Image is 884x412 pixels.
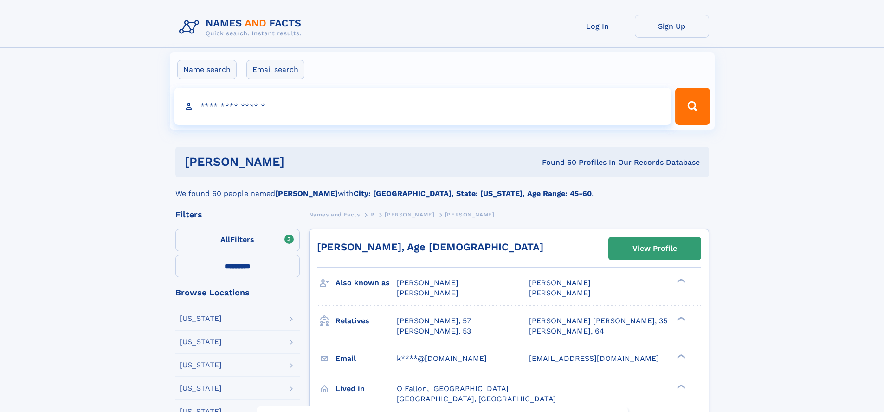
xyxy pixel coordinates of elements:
[529,278,591,287] span: [PERSON_NAME]
[675,383,686,389] div: ❯
[175,15,309,40] img: Logo Names and Facts
[397,288,458,297] span: [PERSON_NAME]
[561,15,635,38] a: Log In
[180,385,222,392] div: [US_STATE]
[175,177,709,199] div: We found 60 people named with .
[180,315,222,322] div: [US_STATE]
[675,278,686,284] div: ❯
[175,288,300,297] div: Browse Locations
[175,229,300,251] label: Filters
[336,381,397,397] h3: Lived in
[397,326,471,336] a: [PERSON_NAME], 53
[675,88,710,125] button: Search Button
[397,394,556,403] span: [GEOGRAPHIC_DATA], [GEOGRAPHIC_DATA]
[336,313,397,329] h3: Relatives
[529,288,591,297] span: [PERSON_NAME]
[354,189,592,198] b: City: [GEOGRAPHIC_DATA], State: [US_STATE], Age Range: 45-60
[220,235,230,244] span: All
[635,15,709,38] a: Sign Up
[177,60,237,79] label: Name search
[246,60,304,79] label: Email search
[397,278,458,287] span: [PERSON_NAME]
[413,157,700,168] div: Found 60 Profiles In Our Records Database
[445,211,495,218] span: [PERSON_NAME]
[174,88,671,125] input: search input
[632,238,677,259] div: View Profile
[529,354,659,363] span: [EMAIL_ADDRESS][DOMAIN_NAME]
[336,275,397,291] h3: Also known as
[185,156,413,168] h1: [PERSON_NAME]
[385,209,434,220] a: [PERSON_NAME]
[180,361,222,369] div: [US_STATE]
[529,316,667,326] a: [PERSON_NAME] [PERSON_NAME], 35
[336,351,397,366] h3: Email
[175,210,300,219] div: Filters
[317,241,543,253] a: [PERSON_NAME], Age [DEMOGRAPHIC_DATA]
[529,326,604,336] a: [PERSON_NAME], 64
[275,189,338,198] b: [PERSON_NAME]
[309,209,360,220] a: Names and Facts
[675,353,686,359] div: ❯
[397,384,509,393] span: O Fallon, [GEOGRAPHIC_DATA]
[385,211,434,218] span: [PERSON_NAME]
[609,237,701,260] a: View Profile
[370,209,374,220] a: R
[370,211,374,218] span: R
[397,316,471,326] a: [PERSON_NAME], 57
[180,338,222,346] div: [US_STATE]
[675,315,686,321] div: ❯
